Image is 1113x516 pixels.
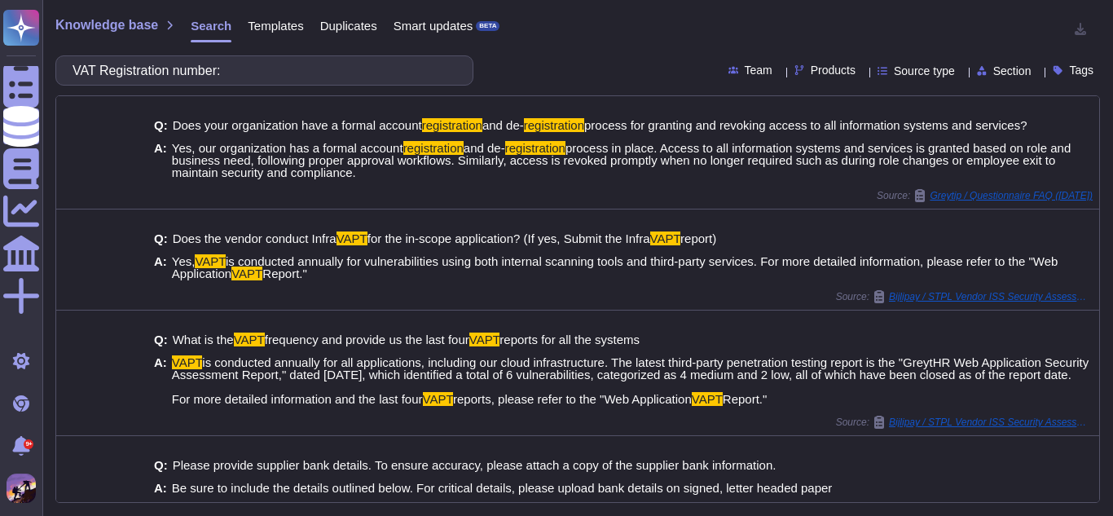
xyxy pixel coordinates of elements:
[1069,64,1093,76] span: Tags
[3,470,47,506] button: user
[172,141,403,155] span: Yes, our organization has a formal account
[173,118,422,132] span: Does your organization have a formal account
[889,292,1093,302] span: Bijlipay / STPL Vendor ISS Security Assessment Questionnaire v1
[173,458,776,472] span: Please provide supplier bank details. To ensure accuracy, please attach a copy of the supplier ba...
[234,333,265,346] mark: VAPT
[367,232,650,245] span: for the in-scope application? (If yes, Submit the Infra
[172,355,1089,406] span: is conducted annually for all applications, including our cloud infrastructure. The latest third-...
[24,439,33,449] div: 9+
[394,20,473,32] span: Smart updates
[836,290,1093,303] span: Source:
[811,64,856,76] span: Products
[231,267,262,280] mark: VAPT
[422,118,482,132] mark: registration
[476,21,499,31] div: BETA
[172,141,1071,179] span: process in place. Access to all information systems and services is granted based on role and bus...
[337,232,367,245] mark: VAPT
[889,417,1093,427] span: Bijlipay / STPL Vendor ISS Security Assessment Questionnaire v1
[469,333,500,346] mark: VAPT
[403,141,464,155] mark: registration
[154,255,167,280] b: A:
[894,65,955,77] span: Source type
[173,232,337,245] span: Does the vendor conduct Infra
[172,254,196,268] span: Yes,
[930,191,1093,201] span: Greytip / Questionnaire FAQ ([DATE])
[482,118,524,132] span: and de-
[584,118,1027,132] span: process for granting and revoking access to all information systems and services?
[524,118,584,132] mark: registration
[154,232,168,245] b: Q:
[154,459,168,471] b: Q:
[265,333,469,346] span: frequency and provide us the last four
[154,333,168,346] b: Q:
[723,392,768,406] span: Report."
[7,474,36,503] img: user
[453,392,692,406] span: reports, please refer to the "Web Application
[64,56,456,85] input: Search a question or template...
[877,189,1093,202] span: Source:
[154,142,167,179] b: A:
[650,232,681,245] mark: VAPT
[993,65,1032,77] span: Section
[505,141,565,155] mark: registration
[262,267,307,280] span: Report."
[464,141,505,155] span: and de-
[745,64,772,76] span: Team
[499,333,640,346] span: reports for all the systems
[320,20,377,32] span: Duplicates
[836,416,1093,429] span: Source:
[172,355,203,369] mark: VAPT
[55,19,158,32] span: Knowledge base
[680,232,716,245] span: report)
[423,392,454,406] mark: VAPT
[195,254,226,268] mark: VAPT
[692,392,723,406] mark: VAPT
[154,119,168,131] b: Q:
[154,356,167,405] b: A:
[191,20,231,32] span: Search
[172,254,1058,280] span: is conducted annually for vulnerabilities using both internal scanning tools and third-party serv...
[248,20,303,32] span: Templates
[173,333,234,346] span: What is the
